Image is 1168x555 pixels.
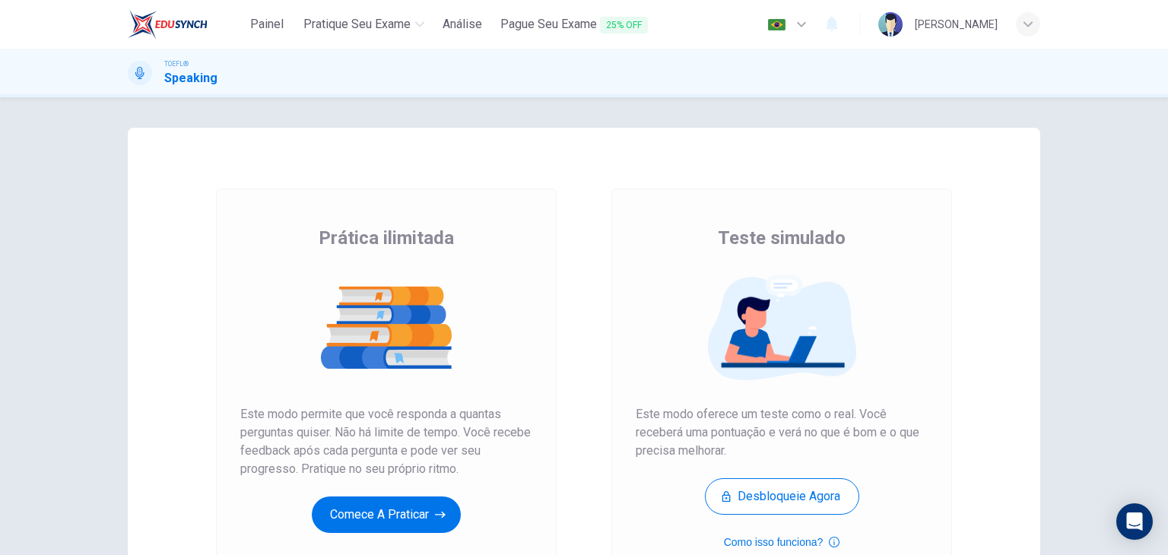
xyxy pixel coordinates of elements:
[243,11,291,39] a: Painel
[436,11,488,38] button: Análise
[705,478,859,515] button: Desbloqueie agora
[312,496,461,533] button: Comece a praticar
[303,15,411,33] span: Pratique seu exame
[443,15,482,33] span: Análise
[164,69,217,87] h1: Speaking
[500,15,648,34] span: Pague Seu Exame
[250,15,284,33] span: Painel
[319,226,454,250] span: Prática ilimitada
[718,226,846,250] span: Teste simulado
[243,11,291,38] button: Painel
[878,12,903,36] img: Profile picture
[297,11,430,38] button: Pratique seu exame
[128,9,208,40] img: EduSynch logo
[494,11,654,39] button: Pague Seu Exame25% OFF
[1116,503,1153,540] div: Open Intercom Messenger
[164,59,189,69] span: TOEFL®
[600,17,648,33] span: 25% OFF
[436,11,488,39] a: Análise
[767,19,786,30] img: pt
[128,9,243,40] a: EduSynch logo
[240,405,532,478] span: Este modo permite que você responda a quantas perguntas quiser. Não há limite de tempo. Você rece...
[636,405,928,460] span: Este modo oferece um teste como o real. Você receberá uma pontuação e verá no que é bom e o que p...
[915,15,998,33] div: [PERSON_NAME]
[724,533,840,551] button: Como isso funciona?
